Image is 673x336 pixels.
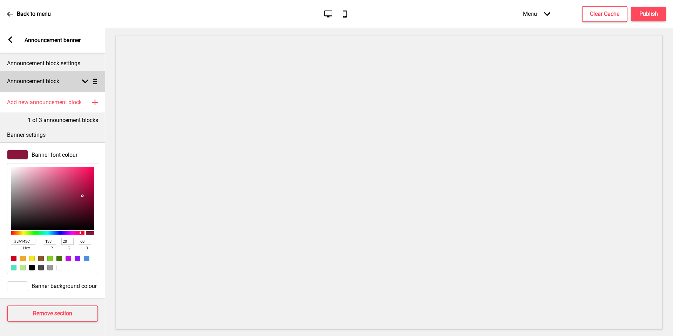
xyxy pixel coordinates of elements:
div: #FFFFFF [56,265,62,270]
div: Banner background colour [7,281,98,291]
p: 1 of 3 announcement blocks [28,116,98,124]
div: Menu [516,4,557,24]
h4: Clear Cache [590,10,619,18]
h4: Announcement block [7,78,59,85]
span: hex [11,245,42,252]
div: #8B572A [38,256,44,261]
div: #000000 [29,265,35,270]
a: Back to menu [7,5,51,23]
div: #9013FE [75,256,80,261]
div: #F8E71C [29,256,35,261]
span: Banner background colour [32,283,97,289]
p: Announcement banner [25,36,81,44]
div: #50E3C2 [11,265,16,270]
div: #9B9B9B [47,265,53,270]
div: #417505 [56,256,62,261]
p: Announcement block settings [7,60,98,67]
div: #B8E986 [20,265,26,270]
span: Banner font colour [32,152,77,158]
h4: Remove section [33,310,72,317]
button: Publish [631,7,666,21]
p: Back to menu [17,10,51,18]
div: Banner font colour [7,150,98,160]
div: #D0021B [11,256,16,261]
p: Banner settings [7,131,98,139]
h4: Add new announcement block [7,99,82,106]
button: Remove section [7,305,98,322]
span: r [44,245,59,252]
h4: Publish [639,10,658,18]
button: Clear Cache [582,6,627,22]
div: #BD10E0 [66,256,71,261]
div: #4A4A4A [38,265,44,270]
div: #7ED321 [47,256,53,261]
div: #4A90E2 [84,256,89,261]
span: g [61,245,77,252]
div: #F5A623 [20,256,26,261]
span: b [79,245,94,252]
